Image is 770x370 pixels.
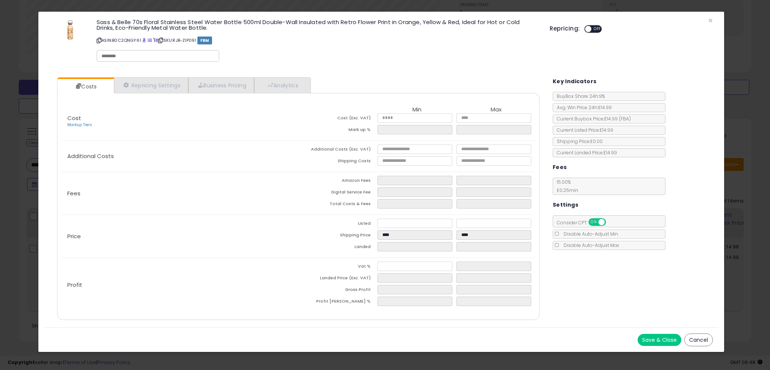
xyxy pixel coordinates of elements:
h5: Settings [553,200,578,210]
p: Additional Costs [61,153,298,159]
p: Profit [61,282,298,288]
p: Cost [61,115,298,128]
h3: Sass & Belle 70s Floral Stainless Steel Water Bottle 500ml Double-Wall Insulated with Retro Flowe... [97,19,538,30]
span: FBM [197,37,212,44]
a: All offer listings [148,37,152,43]
td: Additional Costs (Exc. VAT) [299,145,377,156]
p: ASIN: B0C2QNGY61 | SKU: RJB-ZIP091 [97,34,538,46]
a: Your listing only [153,37,157,43]
th: Max [456,107,535,113]
a: Markup Tiers [67,122,92,128]
td: Shipping Costs [299,156,377,168]
a: Costs [58,79,113,94]
span: £14.99 [604,116,631,122]
td: Listed [299,219,377,230]
span: ( FBA ) [619,116,631,122]
span: ON [589,219,599,225]
span: 15.00 % [553,179,578,193]
td: Total Costs & Fees [299,199,377,211]
td: Mark up % [299,125,377,137]
span: OFF [605,219,617,225]
td: Vat % [299,262,377,273]
p: Price [61,233,298,239]
span: Current Landed Price: £14.99 [553,149,617,156]
span: Disable Auto-Adjust Max [560,242,619,248]
p: Fees [61,190,298,196]
a: BuyBox page [142,37,146,43]
span: £0.25 min [553,187,578,193]
td: Landed [299,242,377,254]
span: Current Listed Price: £14.99 [553,127,613,133]
span: Disable Auto-Adjust Min [560,231,618,237]
span: × [708,15,713,26]
td: Profit [PERSON_NAME] % [299,297,377,308]
span: Avg. Win Price 24h: £14.99 [553,104,612,111]
a: Repricing Settings [114,78,188,93]
h5: Key Indicators [553,77,597,86]
h5: Fees [553,163,567,172]
td: Digital Service Fee [299,187,377,199]
a: Business Pricing [188,78,254,93]
a: Analytics [254,78,310,93]
img: 41y0+1ZuphL._SL60_.jpg [59,19,82,42]
span: Current Buybox Price: [553,116,631,122]
td: Cost (Exc. VAT) [299,113,377,125]
td: Landed Price (Exc. VAT) [299,273,377,285]
td: Shipping Price [299,230,377,242]
button: Save & Close [638,334,681,346]
span: Consider CPT: [553,219,616,226]
h5: Repricing: [550,26,580,32]
th: Min [377,107,456,113]
span: OFF [591,26,603,32]
td: Gross Profit [299,285,377,297]
span: Shipping Price: £0.00 [553,138,603,145]
button: Cancel [684,333,713,346]
span: BuyBox Share 24h: 9% [553,93,605,99]
td: Amazon Fees [299,176,377,187]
